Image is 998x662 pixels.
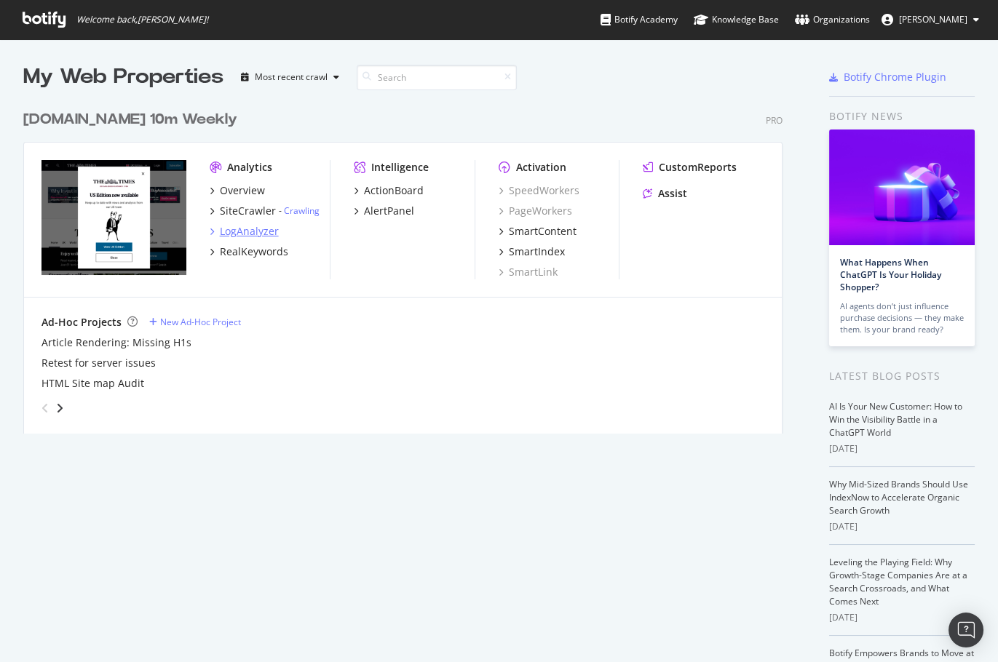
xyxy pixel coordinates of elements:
button: [PERSON_NAME] [870,8,991,31]
a: SmartIndex [499,244,565,259]
button: Most recent crawl [235,65,345,89]
input: Search [357,65,517,90]
div: [DATE] [829,442,975,455]
div: Organizations [795,12,870,27]
a: LogAnalyzer [210,224,279,239]
div: SmartIndex [509,244,565,259]
div: SiteCrawler [220,204,276,218]
img: www.TheTimes.co.uk [41,160,186,276]
a: CustomReports [643,160,737,175]
span: Paul Leclercq [899,13,967,25]
div: Open Intercom Messenger [949,613,983,647]
a: New Ad-Hoc Project [149,316,241,328]
a: SiteCrawler- Crawling [210,204,320,218]
div: Intelligence [371,160,429,175]
div: Overview [220,183,265,198]
a: SmartContent [499,224,577,239]
div: Knowledge Base [694,12,779,27]
div: grid [23,92,794,434]
a: PageWorkers [499,204,572,218]
a: ActionBoard [354,183,424,198]
div: angle-left [36,396,55,420]
div: Assist [658,186,687,201]
a: SmartLink [499,265,558,279]
div: Pro [766,114,783,127]
div: AlertPanel [364,204,414,218]
span: Welcome back, [PERSON_NAME] ! [76,14,208,25]
a: Overview [210,183,265,198]
div: RealKeywords [220,244,288,259]
div: - [279,204,320,217]
a: AI Is Your New Customer: How to Win the Visibility Battle in a ChatGPT World [829,400,962,439]
div: My Web Properties [23,63,223,92]
div: Botify news [829,108,975,124]
a: AlertPanel [354,204,414,218]
div: [DATE] [829,520,975,533]
div: ActionBoard [364,183,424,198]
div: Latest Blog Posts [829,368,975,384]
div: [DOMAIN_NAME] 10m Weekly [23,109,237,130]
div: angle-right [55,401,65,415]
div: Activation [516,160,566,175]
a: Why Mid-Sized Brands Should Use IndexNow to Accelerate Organic Search Growth [829,478,968,517]
a: Botify Chrome Plugin [829,70,946,84]
div: LogAnalyzer [220,224,279,239]
div: SmartContent [509,224,577,239]
div: Ad-Hoc Projects [41,315,122,330]
a: Crawling [284,204,320,217]
div: Most recent crawl [255,73,328,81]
a: HTML Site map Audit [41,376,144,391]
a: Retest for server issues [41,356,156,370]
a: [DOMAIN_NAME] 10m Weekly [23,109,243,130]
a: Assist [643,186,687,201]
a: RealKeywords [210,244,288,259]
div: Analytics [227,160,272,175]
div: CustomReports [659,160,737,175]
a: What Happens When ChatGPT Is Your Holiday Shopper? [840,256,941,293]
div: Botify Chrome Plugin [844,70,946,84]
div: AI agents don’t just influence purchase decisions — they make them. Is your brand ready? [840,300,964,335]
div: [DATE] [829,611,975,624]
a: SpeedWorkers [499,183,579,198]
a: Article Rendering: Missing H1s [41,335,191,350]
div: New Ad-Hoc Project [160,316,241,328]
img: What Happens When ChatGPT Is Your Holiday Shopper? [829,129,975,245]
div: Botify Academy [601,12,678,27]
a: Leveling the Playing Field: Why Growth-Stage Companies Are at a Search Crossroads, and What Comes... [829,556,967,607]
